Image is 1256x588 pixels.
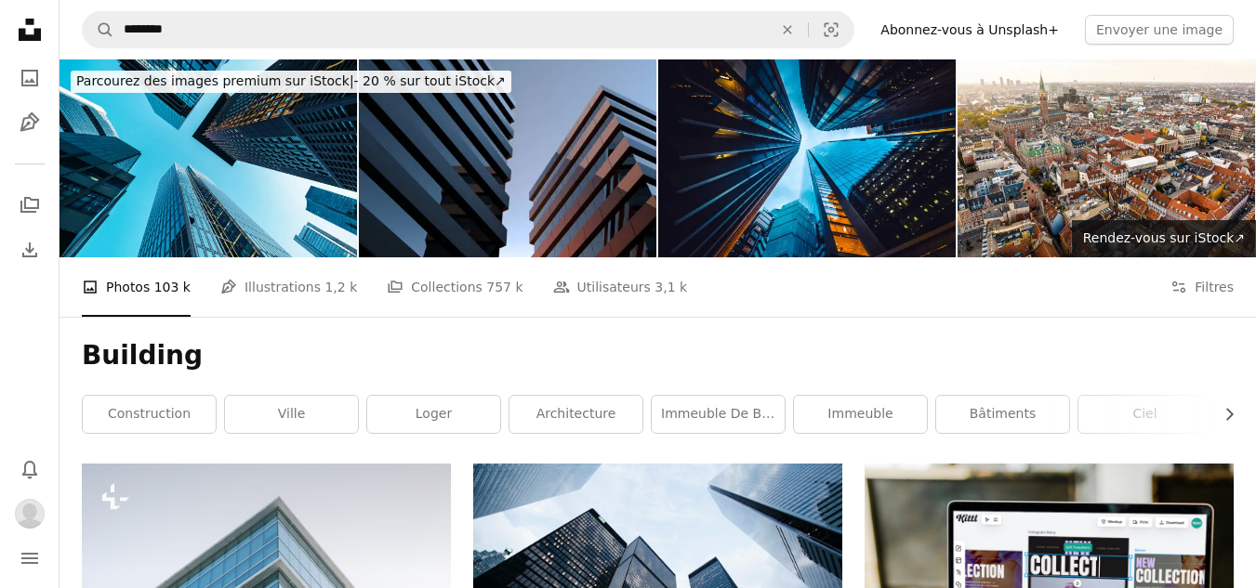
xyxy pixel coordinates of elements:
[220,257,357,317] a: Illustrations 1,2 k
[82,339,1234,372] h1: Building
[869,15,1070,45] a: Abonnez-vous à Unsplash+
[76,73,354,88] span: Parcourez des images premium sur iStock |
[1170,257,1234,317] button: Filtres
[11,59,48,97] a: Photos
[654,277,687,297] span: 3,1 k
[11,495,48,532] button: Profil
[1085,15,1234,45] button: Envoyer une image
[324,277,357,297] span: 1,2 k
[936,396,1069,433] a: bâtiments
[83,12,114,47] button: Rechercher sur Unsplash
[11,231,48,268] a: Historique de téléchargement
[59,59,357,257] img: Tours de banque modernes à Francfort en fin d’après-midi, capturées en grand angle
[359,59,656,257] img: Deux bâtiments modernes avec des fenêtres en verre. Conception architecturale des bâtiments. Espa...
[225,396,358,433] a: ville
[367,396,500,433] a: loger
[809,12,853,47] button: Recherche de visuels
[486,277,522,297] span: 757 k
[11,451,48,488] button: Notifications
[658,59,956,257] img: Vue directe sur l’horizon du quartier financier du centre de Londres
[652,396,785,433] a: immeuble de bureaux
[1083,230,1245,245] span: Rendez-vous sur iStock ↗
[553,257,688,317] a: Utilisateurs 3,1 k
[11,104,48,141] a: Illustrations
[1212,396,1234,433] button: faire défiler la liste vers la droite
[1072,220,1256,257] a: Rendez-vous sur iStock↗
[794,396,927,433] a: immeuble
[15,499,45,529] img: Avatar de l’utilisateur margaux s
[83,396,216,433] a: construction
[767,12,808,47] button: Effacer
[71,71,511,93] div: - 20 % sur tout iStock ↗
[82,11,854,48] form: Rechercher des visuels sur tout le site
[59,59,522,104] a: Parcourez des images premium sur iStock|- 20 % sur tout iStock↗
[387,257,522,317] a: Collections 757 k
[1078,396,1211,433] a: ciel
[11,540,48,577] button: Menu
[509,396,642,433] a: architecture
[958,59,1255,257] img: Aerial view of Copenhagen cityscape on autumn day
[11,187,48,224] a: Collections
